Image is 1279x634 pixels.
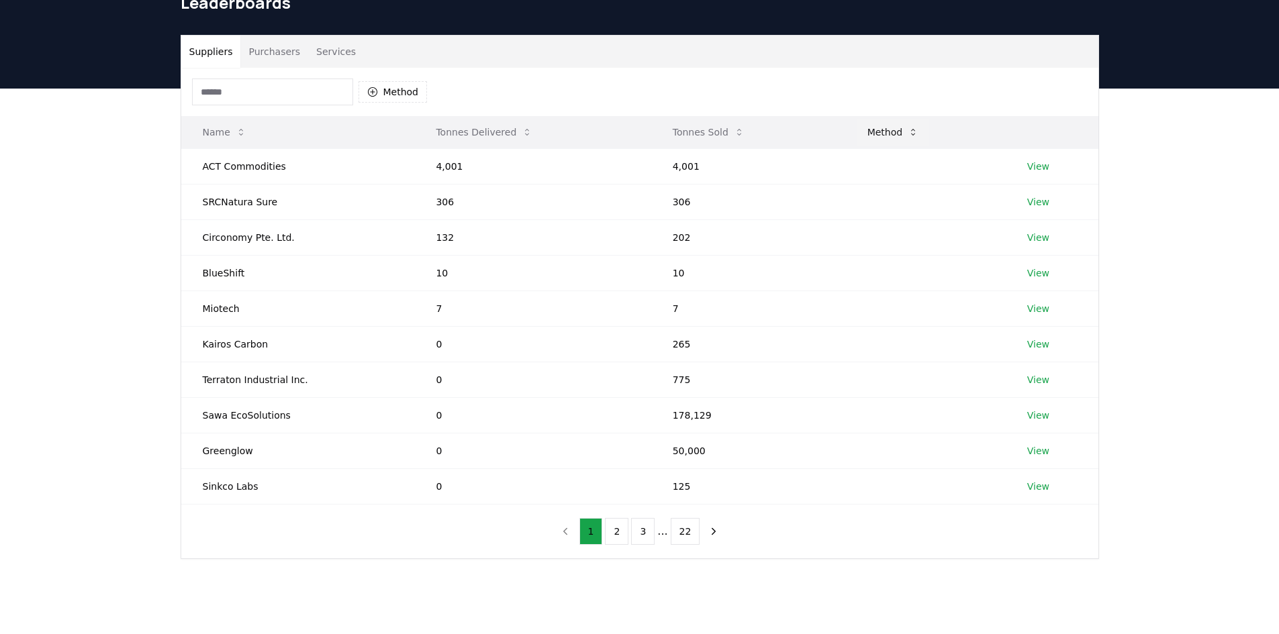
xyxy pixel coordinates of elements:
button: 2 [605,518,628,545]
td: Miotech [181,290,415,326]
td: 125 [651,468,846,504]
td: 306 [414,184,651,219]
button: 22 [671,518,700,545]
td: ACT Commodities [181,148,415,184]
button: Tonnes Delivered [425,119,543,146]
button: next page [702,518,725,545]
td: 265 [651,326,846,362]
button: 3 [631,518,655,545]
td: 0 [414,362,651,397]
a: View [1027,373,1049,386]
td: 0 [414,326,651,362]
a: View [1027,409,1049,422]
td: 178,129 [651,397,846,433]
a: View [1027,160,1049,173]
a: View [1027,444,1049,458]
td: 7 [414,290,651,326]
a: View [1027,231,1049,244]
li: ... [657,523,667,539]
a: View [1027,266,1049,280]
td: 10 [414,255,651,290]
td: Circonomy Pte. Ltd. [181,219,415,255]
td: 306 [651,184,846,219]
button: 1 [579,518,603,545]
td: SRCNatura Sure [181,184,415,219]
td: BlueShift [181,255,415,290]
button: Name [192,119,257,146]
a: View [1027,480,1049,493]
button: Method [857,119,930,146]
td: Terraton Industrial Inc. [181,362,415,397]
button: Services [308,36,364,68]
td: 4,001 [414,148,651,184]
td: Greenglow [181,433,415,468]
td: Sawa EcoSolutions [181,397,415,433]
td: Kairos Carbon [181,326,415,362]
a: View [1027,302,1049,315]
td: 0 [414,468,651,504]
td: 775 [651,362,846,397]
a: View [1027,337,1049,351]
a: View [1027,195,1049,209]
td: 50,000 [651,433,846,468]
button: Method [359,81,428,103]
td: 4,001 [651,148,846,184]
td: 132 [414,219,651,255]
td: 0 [414,433,651,468]
button: Tonnes Sold [662,119,755,146]
td: 7 [651,290,846,326]
td: 202 [651,219,846,255]
button: Suppliers [181,36,241,68]
td: 0 [414,397,651,433]
td: 10 [651,255,846,290]
button: Purchasers [240,36,308,68]
td: Sinkco Labs [181,468,415,504]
